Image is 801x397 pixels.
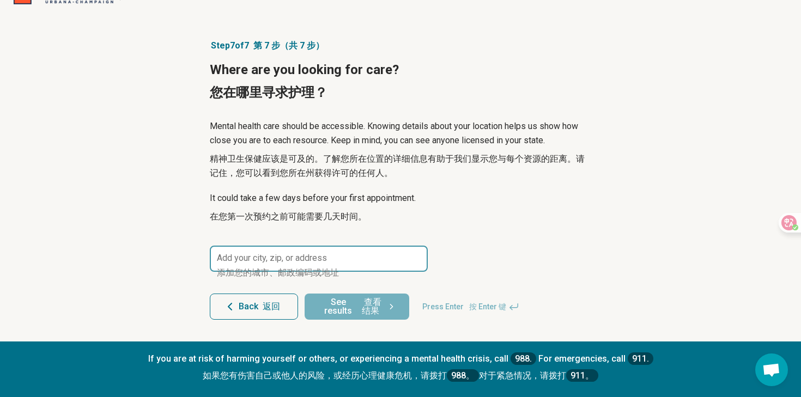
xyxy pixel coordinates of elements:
[362,297,381,316] font: 查看结果
[11,352,790,386] p: If you are at risk of harming yourself or others, or experiencing a mental health crisis, call Fo...
[305,294,409,320] button: See results 查看结果
[210,85,327,100] font: 您在哪里寻求护理？
[210,211,367,222] font: 在您第一次预约之前可能需要几天时间。
[511,352,536,365] a: 988.
[210,191,591,228] p: It could take a few days before your first appointment.
[253,40,324,51] font: 第 7 步（共 7 步）
[210,61,591,106] h1: Where are you looking for care?
[263,301,280,312] font: 返回
[566,369,598,382] a: 911。
[628,352,653,365] a: 911.
[469,302,506,311] font: 按 Enter 键
[210,39,591,52] p: Step 7 of 7
[447,369,479,382] a: 988。
[416,294,526,320] span: Press Enter
[239,302,280,311] span: Back
[210,294,298,320] button: Back 返回
[755,353,788,386] div: 开放式聊天
[203,370,598,381] font: 如果您有伤害自己或他人的风险，或经历心理健康危机，请拨打 对于紧急情况，请拨打
[210,119,591,185] p: Mental health care should be accessible. Knowing details about your location helps us show how cl...
[210,154,585,178] font: 精神卫生保健应该是可及的。了解您所在位置的详细信息有助于我们显示您与每个资源的距离。请记住，您可以看到您所在州获得许可的任何人。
